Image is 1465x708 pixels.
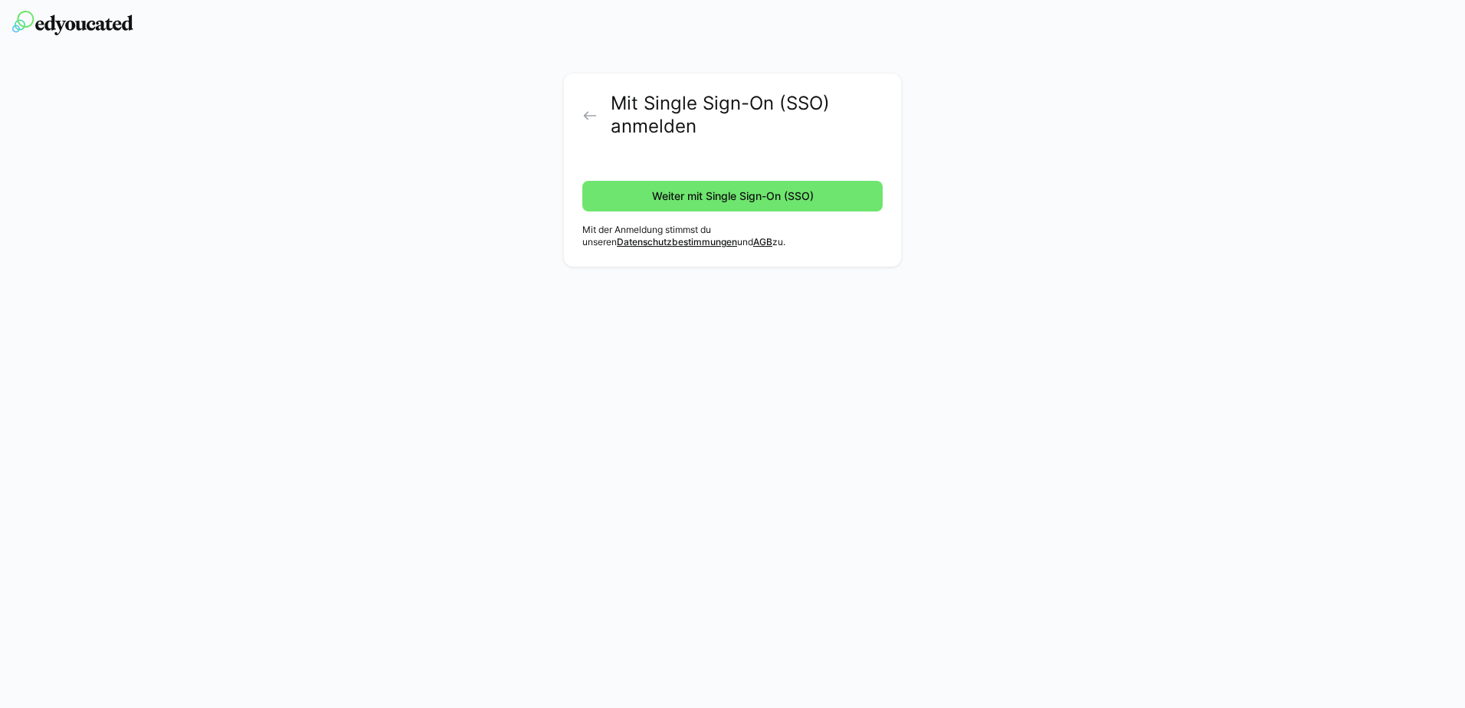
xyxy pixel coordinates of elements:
[617,236,737,247] a: Datenschutzbestimmungen
[12,11,133,35] img: edyoucated
[753,236,772,247] a: AGB
[611,92,883,138] h2: Mit Single Sign-On (SSO) anmelden
[650,188,816,204] span: Weiter mit Single Sign-On (SSO)
[582,181,883,211] button: Weiter mit Single Sign-On (SSO)
[582,224,883,248] p: Mit der Anmeldung stimmst du unseren und zu.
